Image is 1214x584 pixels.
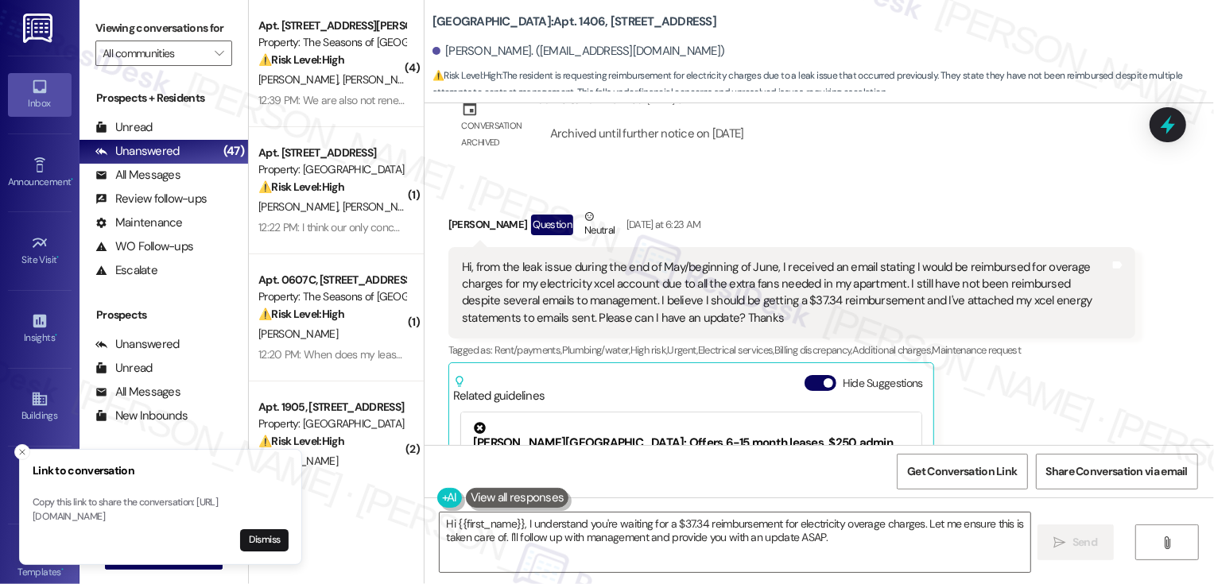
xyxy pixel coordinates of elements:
div: 12:20 PM: When does my lease end? [258,347,428,362]
span: [PERSON_NAME] [342,72,421,87]
span: • [71,174,73,185]
div: Unread [95,360,153,377]
div: New Inbounds [95,408,188,424]
span: [PERSON_NAME] [342,199,421,214]
div: Related guidelines [453,375,545,404]
div: Apt. 0607C, [STREET_ADDRESS][PERSON_NAME] [258,272,405,288]
div: All Messages [95,167,180,184]
span: [PERSON_NAME] [258,72,343,87]
i:  [215,47,223,60]
div: Property: The Seasons of [GEOGRAPHIC_DATA] [258,288,405,305]
textarea: Hi {{first_name}}, I understand you're waiting for a $37.34 reimbursement for electricity overage... [440,512,1030,572]
span: Maintenance request [933,343,1022,357]
span: Get Conversation Link [907,463,1017,480]
button: Get Conversation Link [897,454,1027,489]
div: Conversation archived [461,118,523,152]
div: Property: [GEOGRAPHIC_DATA] [258,161,405,178]
div: Apt. 1905, [STREET_ADDRESS] [258,399,405,416]
div: Archived until further notice on [DATE] [549,126,746,142]
div: Escalate [95,262,157,279]
p: Copy this link to share the conversation: [URL][DOMAIN_NAME] [33,496,289,524]
div: Maintenance [95,215,183,231]
b: [GEOGRAPHIC_DATA]: Apt. 1406, [STREET_ADDRESS] [432,14,716,30]
label: Hide Suggestions [843,375,923,392]
div: Unanswered [95,336,180,353]
div: Property: [GEOGRAPHIC_DATA] [258,416,405,432]
span: • [57,252,60,263]
span: Plumbing/water , [562,343,630,357]
div: [PERSON_NAME][GEOGRAPHIC_DATA]: Offers 6-15 month leases, $250 admin fee, $500 deposit to hold, r... [473,422,910,537]
i:  [1162,536,1173,549]
span: Urgent , [667,343,697,357]
div: [DATE] at 6:23 AM [623,216,701,233]
strong: ⚠️ Risk Level: High [258,180,344,194]
strong: ⚠️ Risk Level: High [258,307,344,321]
span: Rent/payments , [495,343,562,357]
div: 12:22 PM: I think our only concern is the issues we have been having with our billing and needing... [258,220,1072,234]
span: Billing discrepancy , [774,343,852,357]
strong: ⚠️ Risk Level: High [258,434,344,448]
strong: ⚠️ Risk Level: High [432,69,501,82]
div: Tagged as: [448,338,1135,362]
div: All Messages [95,384,180,400]
input: All communities [103,41,207,66]
span: • [61,564,64,575]
div: [PERSON_NAME] [448,208,1135,247]
button: Close toast [14,444,30,460]
a: Leads [8,464,72,507]
span: [PERSON_NAME] [258,327,338,341]
div: Apt. [STREET_ADDRESS][PERSON_NAME] [258,17,405,34]
div: Neutral [581,208,618,242]
div: Question [531,215,573,234]
img: ResiDesk Logo [23,14,56,43]
div: Review follow-ups [95,191,207,207]
div: Prospects + Residents [80,90,248,106]
button: Send [1038,524,1115,560]
div: [PERSON_NAME]. ([EMAIL_ADDRESS][DOMAIN_NAME]) [432,43,725,60]
a: Buildings [8,385,72,428]
div: WO Follow-ups [95,238,193,255]
span: [PERSON_NAME] [258,454,338,468]
span: High risk , [630,343,668,357]
div: Unread [95,119,153,136]
div: (47) [219,139,248,164]
div: Prospects [80,307,248,323]
div: Hi, from the leak issue during the end of May/beginning of June, I received an email stating I wo... [462,259,1110,327]
div: Apt. [STREET_ADDRESS] [258,145,405,161]
div: Property: The Seasons of [GEOGRAPHIC_DATA] [258,34,405,51]
span: Electrical services , [698,343,774,357]
strong: ⚠️ Risk Level: High [258,52,344,67]
h3: Link to conversation [33,462,289,479]
span: • [55,330,57,341]
button: Share Conversation via email [1036,454,1198,489]
span: : The resident is requesting reimbursement for electricity charges due to a leak issue that occur... [432,68,1214,102]
button: Dismiss [240,529,289,551]
a: Site Visit • [8,230,72,273]
span: [PERSON_NAME] [258,199,343,214]
a: Insights • [8,307,72,350]
span: Send [1072,534,1097,551]
label: Viewing conversations for [95,16,232,41]
span: Share Conversation via email [1046,463,1188,480]
span: Additional charges , [852,343,933,357]
div: Unanswered [95,143,180,160]
i:  [1054,536,1066,549]
a: Inbox [8,73,72,116]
